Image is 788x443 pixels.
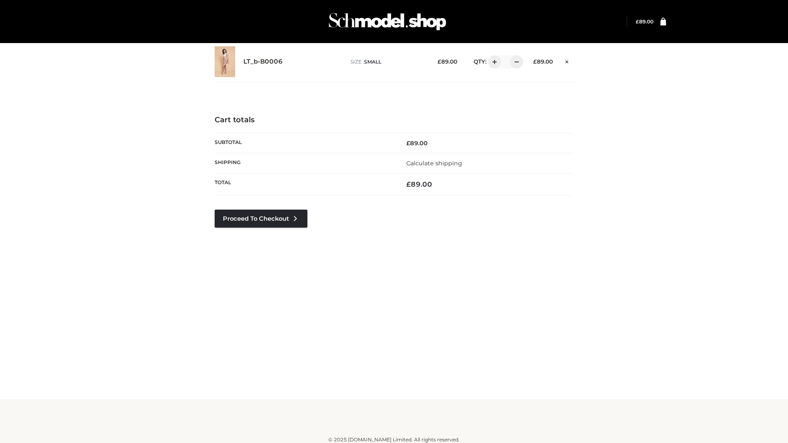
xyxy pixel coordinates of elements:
span: £ [406,139,410,147]
p: size : [350,58,425,66]
a: Calculate shipping [406,160,462,167]
img: Schmodel Admin 964 [326,5,449,38]
a: £89.00 [636,18,653,25]
th: Subtotal [215,133,394,153]
span: £ [406,180,411,188]
a: Remove this item [561,55,573,66]
bdi: 89.00 [533,58,553,65]
bdi: 89.00 [438,58,457,65]
bdi: 89.00 [406,180,432,188]
span: £ [533,58,537,65]
div: QTY: [465,55,520,69]
a: LT_b-B0006 [243,58,283,66]
bdi: 89.00 [636,18,653,25]
span: £ [438,58,441,65]
a: Proceed to Checkout [215,210,307,228]
bdi: 89.00 [406,139,428,147]
th: Total [215,174,394,195]
th: Shipping [215,153,394,173]
span: SMALL [364,59,381,65]
span: £ [636,18,639,25]
h4: Cart totals [215,116,573,125]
